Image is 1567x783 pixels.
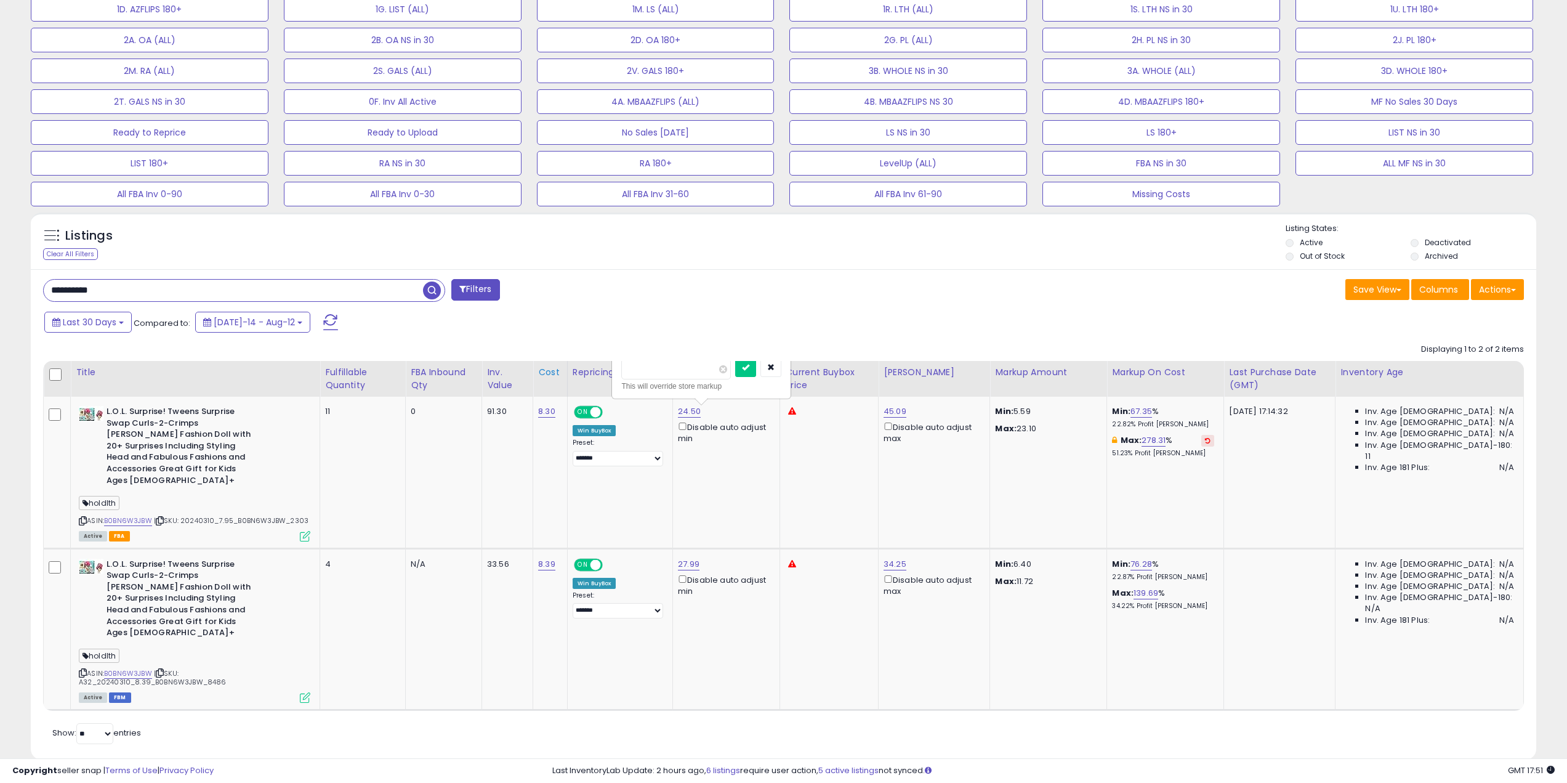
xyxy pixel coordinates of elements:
b: L.O.L. Surprise! Tweens Surprise Swap Curls-2-Crimps [PERSON_NAME] Fashion Doll with 20+ Surprise... [107,559,256,642]
button: Filters [451,279,499,301]
span: Inv. Age [DEMOGRAPHIC_DATA]: [1365,570,1495,581]
span: N/A [1499,417,1514,428]
a: 45.09 [884,405,906,418]
div: Preset: [573,591,663,619]
div: Displaying 1 to 2 of 2 items [1421,344,1524,355]
button: Save View [1345,279,1409,300]
div: [DATE] 17:14:32 [1229,406,1326,417]
button: All FBA Inv 31-60 [537,182,775,206]
div: Markup on Cost [1112,366,1219,379]
span: holdlth [79,496,119,510]
a: 5 active listings [818,765,879,776]
span: OFF [601,407,621,418]
strong: Min: [995,405,1013,417]
button: [DATE]-14 - Aug-12 [195,312,310,333]
a: Privacy Policy [159,765,214,776]
p: Listing States: [1286,223,1536,235]
span: Inv. Age [DEMOGRAPHIC_DATA]-180: [1365,592,1512,603]
div: Markup Amount [995,366,1102,379]
span: All listings currently available for purchase on Amazon [79,531,107,542]
span: [DATE]-14 - Aug-12 [214,316,295,328]
button: LIST 180+ [31,151,268,176]
div: seller snap | | [12,765,214,777]
button: LS 180+ [1042,120,1280,145]
p: 22.87% Profit [PERSON_NAME] [1112,573,1214,582]
b: Min: [1112,558,1130,570]
a: 8.30 [538,405,555,418]
a: 278.31 [1142,434,1166,447]
a: 76.28 [1130,558,1152,570]
p: 23.10 [995,423,1097,434]
a: 34.25 [884,558,906,570]
button: 3D. WHOLE 180+ [1295,59,1533,83]
span: N/A [1499,615,1514,626]
th: The percentage added to the cost of goods (COGS) that forms the calculator for Min & Max prices. [1107,361,1224,397]
div: Win BuyBox [573,578,616,589]
span: Columns [1419,283,1458,296]
div: Fulfillable Quantity [325,366,400,392]
p: 22.82% Profit [PERSON_NAME] [1112,420,1214,429]
p: 6.40 [995,559,1097,570]
p: 11.72 [995,576,1097,587]
div: Disable auto adjust max [884,573,980,597]
button: ALL MF NS in 30 [1295,151,1533,176]
div: Clear All Filters [43,248,98,260]
span: Compared to: [134,317,190,329]
a: B0BN6W3JBW [104,516,152,526]
div: Inv. value [487,366,528,392]
label: Deactivated [1425,237,1471,248]
span: N/A [1365,603,1380,614]
span: Show: entries [52,727,141,739]
label: Active [1300,237,1323,248]
button: FBA NS in 30 [1042,151,1280,176]
b: Max: [1121,434,1142,446]
div: FBA inbound Qty [411,366,477,392]
span: Inv. Age [DEMOGRAPHIC_DATA]: [1365,428,1495,439]
div: 91.30 [487,406,523,417]
label: Archived [1425,251,1458,261]
b: L.O.L. Surprise! Tweens Surprise Swap Curls-2-Crimps [PERSON_NAME] Fashion Doll with 20+ Surprise... [107,406,256,489]
span: 11 [1365,451,1370,462]
p: 34.22% Profit [PERSON_NAME] [1112,602,1214,611]
div: % [1112,588,1214,611]
div: % [1112,559,1214,582]
button: All FBA Inv 61-90 [789,182,1027,206]
button: Ready to Upload [284,120,522,145]
span: All listings currently available for purchase on Amazon [79,692,107,703]
span: Inv. Age 181 Plus: [1365,462,1430,473]
span: N/A [1499,462,1514,473]
button: 0F. Inv All Active [284,89,522,114]
button: 4B. MBAAZFLIPS NS 30 [789,89,1027,114]
span: ON [575,407,590,418]
div: [PERSON_NAME] [884,366,985,379]
b: Min: [1112,405,1130,417]
div: 11 [325,406,396,417]
div: 0 [411,406,472,417]
button: 3B. WHOLE NS in 30 [789,59,1027,83]
div: Cost [538,366,562,379]
div: This will override store markup [621,380,781,392]
div: N/A [411,559,472,570]
span: 2025-09-12 17:51 GMT [1508,765,1555,776]
div: Last Purchase Date (GMT) [1229,366,1330,392]
button: Last 30 Days [44,312,132,333]
strong: Min: [995,558,1013,570]
button: Columns [1411,279,1469,300]
button: 2B. OA NS in 30 [284,28,522,52]
span: N/A [1499,581,1514,592]
img: 51202eTLVUL._SL40_.jpg [79,406,103,421]
button: 2S. GALS (ALL) [284,59,522,83]
a: 6 listings [706,765,740,776]
span: N/A [1499,428,1514,439]
button: 2J. PL 180+ [1295,28,1533,52]
div: Preset: [573,439,663,466]
button: 2G. PL (ALL) [789,28,1027,52]
button: Missing Costs [1042,182,1280,206]
button: All FBA Inv 0-90 [31,182,268,206]
button: 2H. PL NS in 30 [1042,28,1280,52]
div: % [1112,435,1214,458]
span: OFF [601,559,621,570]
button: LS NS in 30 [789,120,1027,145]
span: | SKU: A32_20240310_8.39_B0BN6W3JBW_8486 [79,668,227,687]
a: Terms of Use [105,765,158,776]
